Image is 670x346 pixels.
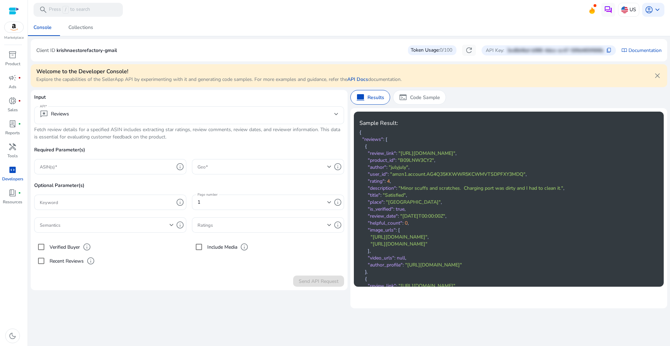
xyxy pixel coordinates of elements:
[366,269,367,275] span: ,
[386,164,387,171] span: :
[356,93,365,101] span: computer
[198,192,218,197] mat-label: Page number
[62,6,69,14] span: /
[399,283,455,289] span: "[URL][DOMAIN_NAME]"
[371,234,427,240] span: "[URL][DOMAIN_NAME]"
[405,255,406,261] span: ,
[368,178,385,185] span: "rating"
[176,198,184,206] span: info
[368,157,395,164] span: "product_id"
[399,93,407,101] span: terminal
[400,213,445,219] span: "[DATE]T00:00:00Z"
[368,283,396,289] span: "review_link"
[434,157,435,164] span: ,
[368,150,396,157] span: "review_link"
[368,227,396,233] span: "image_urls"
[408,220,409,226] span: ,
[380,192,381,198] span: :
[405,262,462,268] span: "[URL][DOMAIN_NAME]"
[36,68,402,75] h4: Welcome to the Developer Console!
[396,283,397,289] span: :
[3,199,22,205] p: Resources
[368,220,402,226] span: "helpful_count"
[40,110,69,118] div: Reviews
[507,47,603,54] p: 3ed8d4bd-b986-4dea-ac47-599d465f666b
[370,248,371,254] span: ,
[48,243,80,251] label: Verified Buyer
[36,76,402,83] p: Explore the capabilities of the SellerApp API by experimenting with it and generating code sample...
[334,163,342,171] span: info
[34,146,344,159] p: Required Parameter(s)
[385,178,386,185] span: :
[365,143,367,150] span: {
[395,157,396,164] span: :
[368,213,398,219] span: "review_date"
[39,6,47,14] span: search
[359,120,647,127] h4: Sample Result:
[396,185,397,191] span: :
[34,126,344,141] p: Fetch review details for a specified ASIN includes extracting star ratings, review comments, revi...
[405,220,408,226] span: 0
[87,257,95,265] span: info
[398,213,399,219] span: :
[334,221,342,229] span: info
[408,45,456,55] div: Token Usage:
[408,164,409,171] span: ,
[8,166,17,174] span: code_blocks
[5,22,23,32] img: amazon.svg
[526,171,527,178] span: ,
[462,45,476,56] button: refresh
[455,283,456,289] span: ,
[368,192,380,198] span: "title"
[403,262,404,268] span: :
[368,171,388,178] span: "user_id"
[362,136,383,143] span: "reviews"
[486,47,504,54] p: API Key:
[4,35,24,40] p: Marketplace
[387,178,390,185] span: 4
[383,192,406,198] span: "Satisfied"
[368,262,403,268] span: "author_profile"
[396,206,404,212] span: true
[8,97,17,105] span: donut_small
[386,199,441,205] span: "[GEOGRAPHIC_DATA]"
[365,276,367,282] span: {
[68,25,93,30] div: Collections
[8,74,17,82] span: campaign
[18,76,21,79] span: fiber_manual_record
[48,257,84,265] label: Recent Reviews
[399,150,455,157] span: "[URL][DOMAIN_NAME]"
[398,227,400,233] span: [
[57,47,117,54] p: krishnaestorefactory-gmail
[240,243,248,251] span: info
[630,3,636,16] p: US
[393,206,394,212] span: :
[386,136,387,143] span: [
[388,171,389,178] span: :
[384,199,385,205] span: :
[5,130,20,136] p: Reports
[347,76,368,83] a: API Docs
[8,120,17,128] span: lab_profile
[455,150,456,157] span: ,
[9,84,16,90] p: Ads
[7,153,18,159] p: Tools
[653,6,662,14] span: keyboard_arrow_down
[83,243,91,251] span: info
[40,110,48,118] span: reviews
[390,171,526,178] span: "amzn1.account.AG4Q35KKWWR5KCWMVTSDPFXY3MDQ"
[399,185,563,191] span: "Minor scuffs and scratches. Charging port was dirty and I had to clean it."
[465,46,473,54] span: refresh
[36,47,55,54] p: Client ID
[645,6,653,14] span: account_circle
[18,99,21,102] span: fiber_manual_record
[371,241,427,247] span: "[URL][DOMAIN_NAME]"
[368,255,394,261] span: "video_urls"
[396,150,397,157] span: :
[440,47,452,54] span: 0/100
[563,185,564,191] span: ,
[410,94,440,101] p: Code Sample
[445,213,446,219] span: ,
[206,243,237,251] label: Include Media
[368,164,386,171] span: "author"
